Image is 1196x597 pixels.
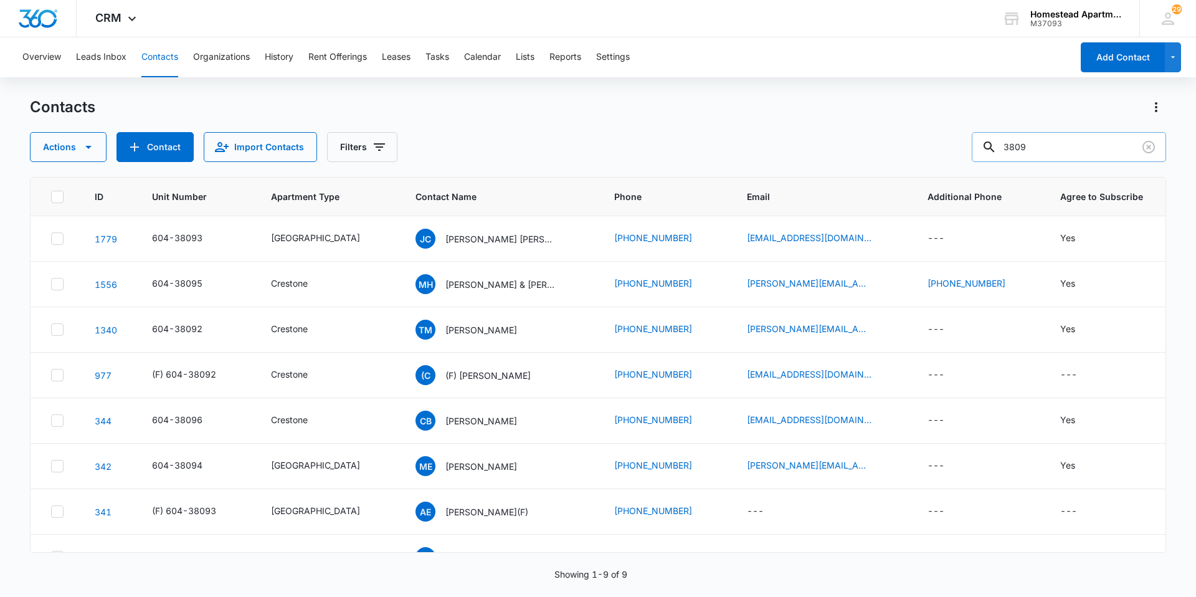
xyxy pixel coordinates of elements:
[415,502,551,522] div: Contact Name - Ashley Elias(F) - Select to Edit Field
[928,504,967,519] div: Additional Phone - - Select to Edit Field
[747,277,871,290] a: [PERSON_NAME][EMAIL_ADDRESS][PERSON_NAME][DOMAIN_NAME]
[152,231,202,244] div: 604-38093
[928,277,1005,290] a: [PHONE_NUMBER]
[152,322,225,337] div: Unit Number - 604-38092 - Select to Edit Field
[415,229,580,249] div: Contact Name - Jesus Contreras Ledezma - Select to Edit Field
[415,411,435,431] span: CB
[1060,504,1077,519] div: ---
[445,369,531,382] p: (F) [PERSON_NAME]
[516,37,534,77] button: Lists
[928,413,967,428] div: Additional Phone - - Select to Edit Field
[382,37,411,77] button: Leases
[415,365,435,385] span: (C
[415,274,435,294] span: MH
[928,190,1030,203] span: Additional Phone
[265,37,293,77] button: History
[95,11,121,24] span: CRM
[747,322,871,335] a: [PERSON_NAME][EMAIL_ADDRESS][PERSON_NAME][DOMAIN_NAME]
[1030,19,1121,28] div: account id
[152,413,225,428] div: Unit Number - 604-38096 - Select to Edit Field
[152,231,225,246] div: Unit Number - 604-38093 - Select to Edit Field
[425,37,449,77] button: Tasks
[614,413,692,426] a: [PHONE_NUMBER]
[1172,4,1182,14] span: 29
[415,190,566,203] span: Contact Name
[1060,550,1075,563] div: Yes
[271,190,386,203] span: Apartment Type
[152,550,239,565] div: Unit Number - (F) 604-38092 - Select to Edit Field
[445,278,558,291] p: [PERSON_NAME] & [PERSON_NAME]
[152,504,216,517] div: (F) 604-38093
[116,132,194,162] button: Add Contact
[1060,413,1098,428] div: Agree to Subscribe - Yes - Select to Edit Field
[614,322,692,335] a: [PHONE_NUMBER]
[747,190,880,203] span: Email
[747,413,871,426] a: [EMAIL_ADDRESS][DOMAIN_NAME]
[271,231,382,246] div: Apartment Type - Oxford - Select to Edit Field
[95,190,105,203] span: ID
[152,459,225,474] div: Unit Number - 604-38094 - Select to Edit Field
[415,320,539,340] div: Contact Name - Telina Magnuson - Select to Edit Field
[464,37,501,77] button: Calendar
[1060,322,1098,337] div: Agree to Subscribe - Yes - Select to Edit Field
[445,232,558,246] p: [PERSON_NAME] [PERSON_NAME]
[928,459,967,474] div: Additional Phone - - Select to Edit Field
[1060,413,1075,426] div: Yes
[415,274,580,294] div: Contact Name - Mackenna Henderson & Hugo Duarte Saucedo - Select to Edit Field
[614,504,692,517] a: [PHONE_NUMBER]
[95,370,112,381] a: Navigate to contact details page for (F) Carlos Fierro
[152,368,239,383] div: Unit Number - (F) 604-38092 - Select to Edit Field
[95,416,112,426] a: Navigate to contact details page for Catherine Brannon
[152,550,216,563] div: (F) 604-38092
[747,231,894,246] div: Email - vanelizander@hotmail.com - Select to Edit Field
[928,231,967,246] div: Additional Phone - - Select to Edit Field
[747,322,894,337] div: Email - telina.magnuson@yahoo.com - Select to Edit Field
[1060,368,1099,383] div: Agree to Subscribe - - Select to Edit Field
[30,132,107,162] button: Actions
[1060,459,1098,474] div: Agree to Subscribe - Yes - Select to Edit Field
[95,461,112,472] a: Navigate to contact details page for Marcella Eisenhauer
[271,277,330,292] div: Apartment Type - Crestone - Select to Edit Field
[141,37,178,77] button: Contacts
[928,322,967,337] div: Additional Phone - - Select to Edit Field
[95,279,117,290] a: Navigate to contact details page for Mackenna Henderson & Hugo Duarte Saucedo
[415,547,553,567] div: Contact Name - (F) Abigail Ricano - Select to Edit Field
[152,504,239,519] div: Unit Number - (F) 604-38093 - Select to Edit Field
[95,507,112,517] a: Navigate to contact details page for Ashley Elias(F)
[747,459,894,474] div: Email - maeisenhauer@leprinofoods.com - Select to Edit Field
[1060,459,1075,472] div: Yes
[271,322,308,335] div: Crestone
[1060,231,1098,246] div: Agree to Subscribe - Yes - Select to Edit Field
[928,231,944,246] div: ---
[271,322,330,337] div: Apartment Type - Crestone - Select to Edit Field
[1060,190,1146,203] span: Agree to Subscribe
[928,550,1028,565] div: Additional Phone - (970) 539-5769 - Select to Edit Field
[22,37,61,77] button: Overview
[271,504,382,519] div: Apartment Type - Oxford - Select to Edit Field
[152,322,202,335] div: 604-38092
[193,37,250,77] button: Organizations
[928,459,944,474] div: ---
[415,547,435,567] span: (A
[445,551,531,564] p: (F) [PERSON_NAME]
[614,459,714,474] div: Phone - (505) 860-0993 - Select to Edit Field
[327,132,397,162] button: Filters
[614,368,692,381] a: [PHONE_NUMBER]
[747,459,871,472] a: [PERSON_NAME][EMAIL_ADDRESS][DOMAIN_NAME]
[415,365,553,385] div: Contact Name - (F) Carlos Fierro - Select to Edit Field
[614,231,714,246] div: Phone - (970) 804-6212 - Select to Edit Field
[271,231,360,244] div: [GEOGRAPHIC_DATA]
[271,459,360,472] div: [GEOGRAPHIC_DATA]
[445,460,517,473] p: [PERSON_NAME]
[614,550,714,565] div: Phone - (970) 584-7151 - Select to Edit Field
[747,413,894,428] div: Email - grammacof2@gmail.com - Select to Edit Field
[747,504,764,519] div: ---
[614,413,714,428] div: Phone - (970) 203-4720 - Select to Edit Field
[596,37,630,77] button: Settings
[614,550,692,563] a: [PHONE_NUMBER]
[445,323,517,337] p: [PERSON_NAME]
[271,277,308,290] div: Crestone
[308,37,367,77] button: Rent Offerings
[614,459,692,472] a: [PHONE_NUMBER]
[76,37,126,77] button: Leads Inbox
